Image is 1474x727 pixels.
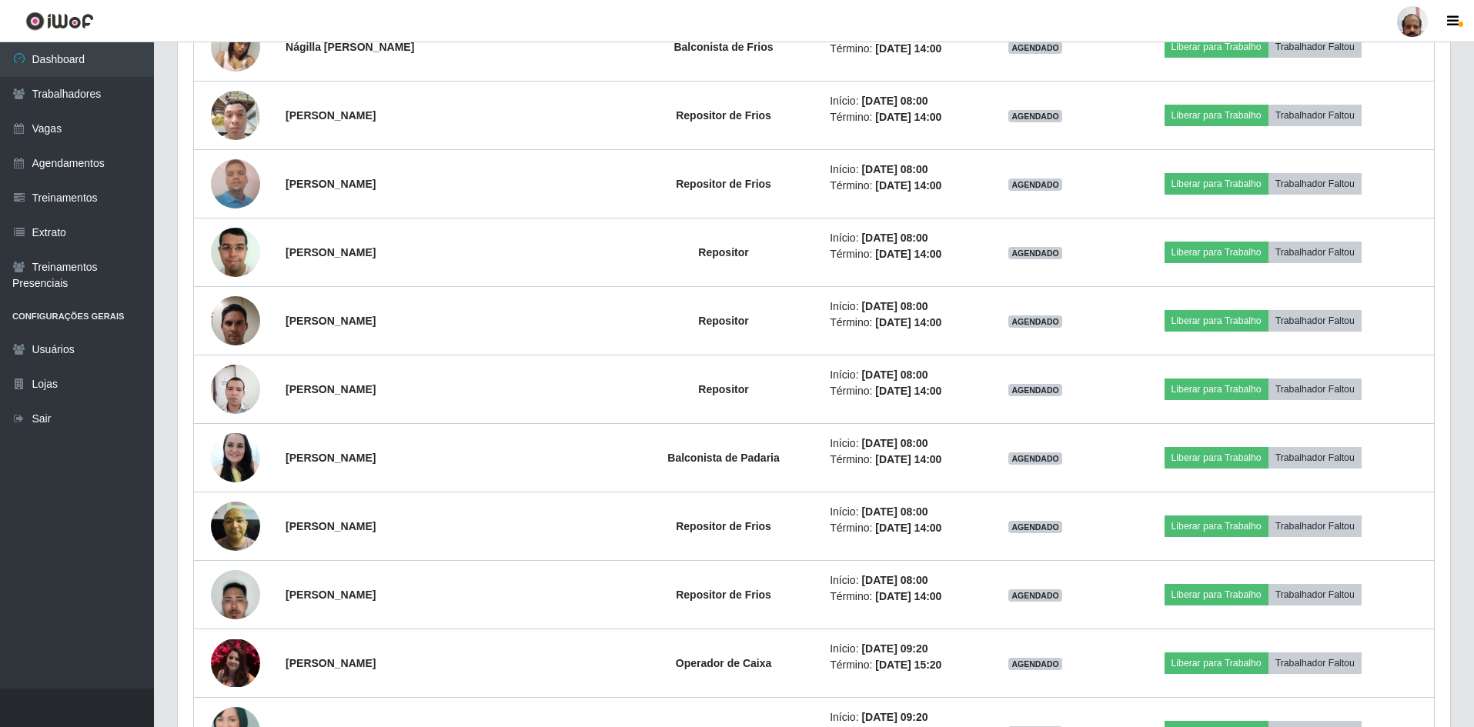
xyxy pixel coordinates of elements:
strong: [PERSON_NAME] [286,657,376,669]
time: [DATE] 14:00 [875,179,941,192]
button: Liberar para Trabalho [1165,515,1268,537]
button: Trabalhador Faltou [1268,584,1362,605]
img: 1742141215420.jpeg [211,14,260,79]
button: Liberar para Trabalho [1165,447,1268,469]
strong: [PERSON_NAME] [286,315,376,327]
img: 1755557335737.jpeg [211,493,260,559]
strong: [PERSON_NAME] [286,589,376,601]
span: AGENDADO [1008,452,1062,465]
strong: [PERSON_NAME] [286,383,376,395]
time: [DATE] 08:00 [861,232,928,244]
time: [DATE] 08:00 [861,300,928,312]
span: AGENDADO [1008,247,1062,259]
li: Término: [830,178,970,194]
li: Início: [830,709,970,725]
li: Término: [830,315,970,331]
time: [DATE] 14:00 [875,590,941,602]
strong: Repositor [698,383,748,395]
img: 1748792170326.jpeg [211,82,260,148]
span: AGENDADO [1008,521,1062,533]
time: [DATE] 14:00 [875,522,941,534]
time: [DATE] 14:00 [875,316,941,328]
strong: Repositor [698,246,748,258]
li: Término: [830,41,970,57]
strong: Balconista de Padaria [667,452,780,464]
strong: Repositor de Frios [676,520,771,532]
button: Trabalhador Faltou [1268,173,1362,195]
img: 1602822418188.jpeg [211,219,260,285]
button: Liberar para Trabalho [1165,379,1268,400]
strong: Nágilla [PERSON_NAME] [286,41,414,53]
button: Liberar para Trabalho [1165,36,1268,58]
button: Trabalhador Faltou [1268,310,1362,332]
img: CoreUI Logo [25,12,94,31]
span: AGENDADO [1008,42,1062,54]
li: Início: [830,93,970,109]
time: [DATE] 14:00 [875,111,941,123]
button: Liberar para Trabalho [1165,242,1268,263]
strong: [PERSON_NAME] [286,246,376,258]
button: Liberar para Trabalho [1165,173,1268,195]
img: 1634512903714.jpeg [211,639,260,687]
button: Liberar para Trabalho [1165,105,1268,126]
li: Início: [830,504,970,520]
li: Término: [830,246,970,262]
button: Trabalhador Faltou [1268,652,1362,674]
time: [DATE] 14:00 [875,248,941,260]
li: Término: [830,383,970,399]
img: 1738081845733.jpeg [211,356,260,422]
time: [DATE] 09:20 [861,642,928,655]
strong: Balconista de Frios [673,41,773,53]
strong: Repositor [698,315,748,327]
li: Término: [830,520,970,536]
img: 1756221869899.jpeg [211,562,260,627]
strong: [PERSON_NAME] [286,109,376,122]
time: [DATE] 08:00 [861,437,928,449]
img: 1736897863922.jpeg [211,288,260,353]
span: AGENDADO [1008,589,1062,602]
img: 1722943902453.jpeg [211,425,260,490]
li: Início: [830,298,970,315]
button: Trabalhador Faltou [1268,515,1362,537]
time: [DATE] 14:00 [875,385,941,397]
button: Liberar para Trabalho [1165,652,1268,674]
button: Trabalhador Faltou [1268,36,1362,58]
strong: Operador de Caixa [676,657,772,669]
span: AGENDADO [1008,110,1062,122]
strong: Repositor de Frios [676,109,771,122]
time: [DATE] 09:20 [861,711,928,723]
li: Início: [830,367,970,383]
strong: [PERSON_NAME] [286,520,376,532]
button: Trabalhador Faltou [1268,379,1362,400]
time: [DATE] 08:00 [861,95,928,107]
time: [DATE] 08:00 [861,369,928,381]
button: Liberar para Trabalho [1165,310,1268,332]
strong: Repositor de Frios [676,178,771,190]
img: 1747319122183.jpeg [211,151,260,216]
time: [DATE] 15:20 [875,659,941,671]
li: Término: [830,109,970,125]
time: [DATE] 14:00 [875,42,941,55]
time: [DATE] 08:00 [861,505,928,518]
li: Início: [830,162,970,178]
time: [DATE] 08:00 [861,574,928,586]
button: Trabalhador Faltou [1268,242,1362,263]
li: Término: [830,657,970,673]
button: Trabalhador Faltou [1268,447,1362,469]
span: AGENDADO [1008,384,1062,396]
li: Início: [830,435,970,452]
strong: [PERSON_NAME] [286,178,376,190]
span: AGENDADO [1008,178,1062,191]
strong: [PERSON_NAME] [286,452,376,464]
li: Início: [830,641,970,657]
span: AGENDADO [1008,658,1062,670]
li: Término: [830,452,970,468]
li: Início: [830,230,970,246]
span: AGENDADO [1008,315,1062,328]
li: Término: [830,589,970,605]
time: [DATE] 08:00 [861,163,928,175]
time: [DATE] 14:00 [875,453,941,465]
strong: Repositor de Frios [676,589,771,601]
li: Início: [830,572,970,589]
button: Trabalhador Faltou [1268,105,1362,126]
